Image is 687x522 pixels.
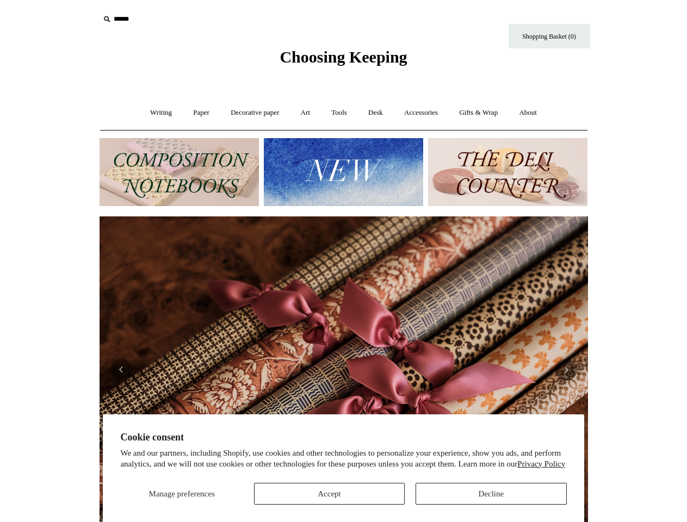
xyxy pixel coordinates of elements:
[221,98,289,127] a: Decorative paper
[509,24,590,48] a: Shopping Basket (0)
[280,48,407,66] span: Choosing Keeping
[517,459,565,468] a: Privacy Policy
[280,57,407,64] a: Choosing Keeping
[394,98,448,127] a: Accessories
[120,448,566,469] p: We and our partners, including Shopify, use cookies and other technologies to personalize your ex...
[358,98,393,127] a: Desk
[100,138,259,206] img: 202302 Composition ledgers.jpg__PID:69722ee6-fa44-49dd-a067-31375e5d54ec
[428,138,587,206] img: The Deli Counter
[120,432,566,443] h2: Cookie consent
[140,98,182,127] a: Writing
[555,359,577,381] button: Next
[110,359,132,381] button: Previous
[264,138,423,206] img: New.jpg__PID:f73bdf93-380a-4a35-bcfe-7823039498e1
[291,98,320,127] a: Art
[254,483,405,505] button: Accept
[183,98,219,127] a: Paper
[416,483,566,505] button: Decline
[149,489,215,498] span: Manage preferences
[449,98,507,127] a: Gifts & Wrap
[321,98,357,127] a: Tools
[509,98,547,127] a: About
[120,483,243,505] button: Manage preferences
